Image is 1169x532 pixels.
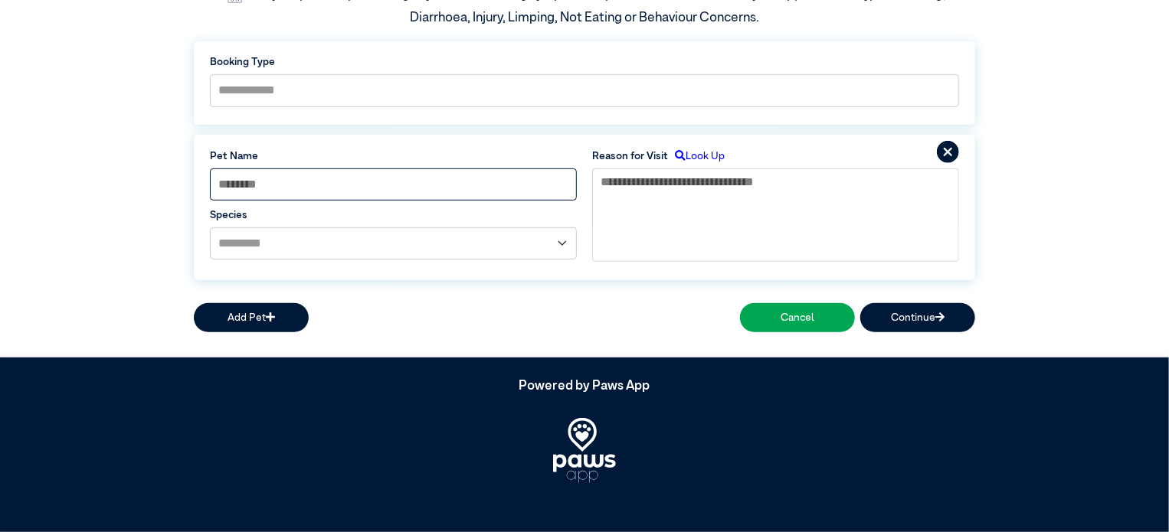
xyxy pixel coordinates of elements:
label: Look Up [668,149,725,164]
button: Cancel [740,303,855,331]
img: PawsApp [553,418,616,483]
label: Booking Type [210,54,959,70]
label: Pet Name [210,149,577,164]
label: Species [210,207,577,223]
button: Add Pet [194,303,309,331]
label: Reason for Visit [592,149,668,164]
h5: Powered by Paws App [194,379,975,394]
button: Continue [860,303,975,331]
